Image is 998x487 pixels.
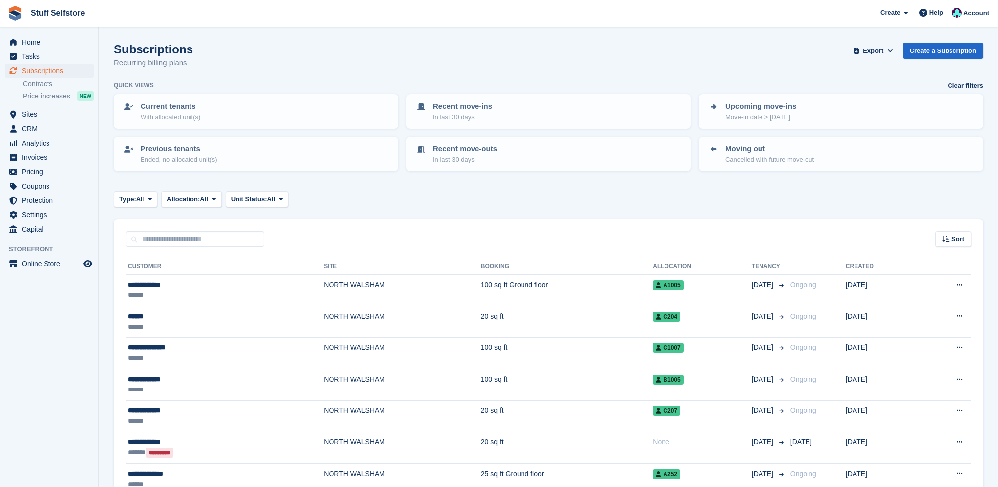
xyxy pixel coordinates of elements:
span: CRM [22,122,81,136]
td: 100 sq ft Ground floor [481,275,653,306]
td: 100 sq ft [481,369,653,400]
a: menu [5,257,94,271]
td: 100 sq ft [481,338,653,369]
h1: Subscriptions [114,43,193,56]
h6: Quick views [114,81,154,90]
span: A1005 [653,280,683,290]
a: Preview store [82,258,94,270]
span: Analytics [22,136,81,150]
span: [DATE] [752,311,775,322]
span: Coupons [22,179,81,193]
td: 20 sq ft [481,306,653,338]
a: Upcoming move-ins Move-in date > [DATE] [700,95,982,128]
p: In last 30 days [433,112,492,122]
p: Cancelled with future move-out [725,155,814,165]
span: Ongoing [790,375,816,383]
span: Ongoing [790,281,816,289]
span: Invoices [22,150,81,164]
a: menu [5,107,94,121]
span: Ongoing [790,343,816,351]
img: stora-icon-8386f47178a22dfd0bd8f6a31ec36ba5ce8667c1dd55bd0f319d3a0aa187defe.svg [8,6,23,21]
span: [DATE] [752,437,775,447]
button: Type: All [114,191,157,207]
a: Clear filters [948,81,983,91]
div: None [653,437,752,447]
a: menu [5,208,94,222]
th: Site [324,259,480,275]
span: Online Store [22,257,81,271]
p: Upcoming move-ins [725,101,796,112]
th: Created [846,259,918,275]
button: Export [852,43,895,59]
td: [DATE] [846,400,918,432]
span: Settings [22,208,81,222]
span: Protection [22,194,81,207]
p: Recent move-outs [433,144,497,155]
span: Pricing [22,165,81,179]
span: Home [22,35,81,49]
span: Account [963,8,989,18]
span: Storefront [9,244,98,254]
a: menu [5,35,94,49]
a: Recent move-ins In last 30 days [407,95,690,128]
a: Contracts [23,79,94,89]
a: menu [5,122,94,136]
td: [DATE] [846,369,918,400]
p: With allocated unit(s) [141,112,200,122]
span: Type: [119,195,136,204]
td: NORTH WALSHAM [324,275,480,306]
a: Create a Subscription [903,43,983,59]
td: NORTH WALSHAM [324,306,480,338]
a: Moving out Cancelled with future move-out [700,138,982,170]
span: Ongoing [790,406,816,414]
td: NORTH WALSHAM [324,400,480,432]
span: [DATE] [752,469,775,479]
a: menu [5,136,94,150]
div: NEW [77,91,94,101]
span: [DATE] [752,405,775,416]
td: [DATE] [846,432,918,464]
a: Recent move-outs In last 30 days [407,138,690,170]
a: Previous tenants Ended, no allocated unit(s) [115,138,397,170]
a: menu [5,179,94,193]
a: menu [5,49,94,63]
span: Export [863,46,883,56]
a: Price increases NEW [23,91,94,101]
th: Customer [126,259,324,275]
p: Ended, no allocated unit(s) [141,155,217,165]
a: menu [5,222,94,236]
span: All [267,195,276,204]
p: Recent move-ins [433,101,492,112]
button: Allocation: All [161,191,222,207]
span: Subscriptions [22,64,81,78]
span: All [200,195,208,204]
span: [DATE] [752,342,775,353]
span: B1005 [653,375,683,385]
p: Previous tenants [141,144,217,155]
td: [DATE] [846,275,918,306]
span: C1007 [653,343,683,353]
p: Move-in date > [DATE] [725,112,796,122]
button: Unit Status: All [226,191,288,207]
th: Tenancy [752,259,786,275]
span: Unit Status: [231,195,267,204]
td: NORTH WALSHAM [324,338,480,369]
span: Ongoing [790,312,816,320]
span: Capital [22,222,81,236]
th: Allocation [653,259,752,275]
span: Sort [951,234,964,244]
img: Simon Gardner [952,8,962,18]
span: C204 [653,312,680,322]
a: menu [5,150,94,164]
span: C207 [653,406,680,416]
a: Current tenants With allocated unit(s) [115,95,397,128]
td: [DATE] [846,338,918,369]
th: Booking [481,259,653,275]
span: Tasks [22,49,81,63]
p: Current tenants [141,101,200,112]
span: Create [880,8,900,18]
span: [DATE] [752,374,775,385]
a: menu [5,194,94,207]
p: In last 30 days [433,155,497,165]
span: Price increases [23,92,70,101]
